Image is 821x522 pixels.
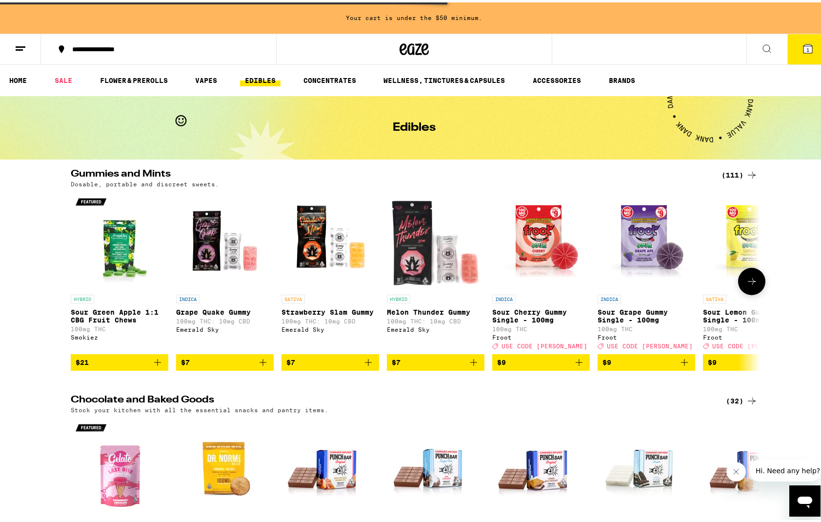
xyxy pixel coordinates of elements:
a: Open page for Sour Cherry Gummy Single - 100mg from Froot [492,190,590,352]
p: INDICA [598,292,621,301]
a: Open page for Sour Lemon Gummy Single - 100mg from Froot [703,190,801,352]
p: Stock your kitchen with all the essential snacks and pantry items. [71,404,328,411]
button: Add to bag [387,352,484,368]
a: EDIBLES [240,72,280,84]
span: $7 [286,356,295,364]
span: $9 [497,356,506,364]
p: Sour Green Apple 1:1 CBG Fruit Chews [71,306,168,321]
p: 100mg THC [598,323,695,330]
p: Sour Grape Gummy Single - 100mg [598,306,695,321]
img: Emerald Sky - Strawberry Slam Gummy [281,190,379,287]
p: 100mg THC: 10mg CBD [281,316,379,322]
p: Strawberry Slam Gummy [281,306,379,314]
button: Add to bag [598,352,695,368]
img: Gelato - Last Bites: Strawberry Chocolate Mini Cones [71,416,168,513]
p: 100mg THC: 10mg CBD [387,316,484,322]
img: Froot - Sour Lemon Gummy Single - 100mg [703,190,801,287]
span: 1 [806,44,809,50]
p: SATIVA [281,292,305,301]
h2: Gummies and Mints [71,167,710,179]
a: Open page for Sour Grape Gummy Single - 100mg from Froot [598,190,695,352]
span: USE CODE [PERSON_NAME] [607,341,693,347]
h1: Edibles [393,120,436,131]
div: Froot [703,332,801,338]
img: Emerald Sky - Grape Quake Gummy [176,190,274,287]
p: 100mg THC [71,323,168,330]
p: INDICA [492,292,516,301]
span: $7 [392,356,400,364]
a: BRANDS [604,72,640,84]
span: $9 [708,356,717,364]
img: Emerald Sky - Melon Thunder Gummy [387,190,484,287]
img: Punch Edibles - SF Milk Chocolate Solventless 100mg [387,416,484,513]
p: 100mg THC [703,323,801,330]
div: Froot [492,332,590,338]
iframe: Button to launch messaging window [789,483,821,514]
button: Add to bag [703,352,801,368]
a: (32) [726,393,758,404]
div: Emerald Sky [176,324,274,330]
div: Emerald Sky [387,324,484,330]
span: USE CODE [PERSON_NAME] [712,341,798,347]
img: Froot - Sour Cherry Gummy Single - 100mg [492,190,590,287]
span: USE CODE [PERSON_NAME] [501,341,587,347]
img: Punch Edibles - S'mores Milk Chocolate [492,416,590,513]
a: ACCESSORIES [528,72,586,84]
p: Melon Thunder Gummy [387,306,484,314]
p: Sour Lemon Gummy Single - 100mg [703,306,801,321]
img: Froot - Sour Grape Gummy Single - 100mg [598,190,695,287]
span: $9 [602,356,611,364]
h2: Chocolate and Baked Goods [71,393,710,404]
button: Add to bag [176,352,274,368]
div: Emerald Sky [281,324,379,330]
span: $7 [181,356,190,364]
img: Punch Edibles - Toffee Milk Chocolate [703,416,801,513]
img: Punch Edibles - Solventless Cookies N' Cream [598,416,695,513]
span: $21 [76,356,89,364]
button: Add to bag [71,352,168,368]
button: Add to bag [281,352,379,368]
img: Dr. Norm's - Max Dose: Snickerdoodle Mini Cookie - Indica [176,416,274,513]
p: Grape Quake Gummy [176,306,274,314]
a: Open page for Strawberry Slam Gummy from Emerald Sky [281,190,379,352]
a: HOME [4,72,32,84]
p: Dosable, portable and discreet sweets. [71,179,219,185]
a: WELLNESS, TINCTURES & CAPSULES [379,72,510,84]
a: FLOWER & PREROLLS [95,72,173,84]
p: 100mg THC: 10mg CBD [176,316,274,322]
a: Open page for Melon Thunder Gummy from Emerald Sky [387,190,484,352]
p: HYBRID [387,292,410,301]
img: Smokiez - Sour Green Apple 1:1 CBG Fruit Chews [71,190,168,287]
a: CONCENTRATES [299,72,361,84]
div: Smokiez [71,332,168,338]
img: Punch Edibles - Milk Chocolate Caramel Bits 100mg [281,416,379,513]
a: Open page for Sour Green Apple 1:1 CBG Fruit Chews from Smokiez [71,190,168,352]
p: Sour Cherry Gummy Single - 100mg [492,306,590,321]
a: (111) [721,167,758,179]
p: HYBRID [71,292,94,301]
iframe: Close message [726,460,746,479]
iframe: Message from company [750,458,821,479]
p: INDICA [176,292,200,301]
p: SATIVA [703,292,726,301]
button: Add to bag [492,352,590,368]
a: SALE [50,72,77,84]
div: Froot [598,332,695,338]
p: 100mg THC [492,323,590,330]
a: VAPES [190,72,222,84]
a: Open page for Grape Quake Gummy from Emerald Sky [176,190,274,352]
